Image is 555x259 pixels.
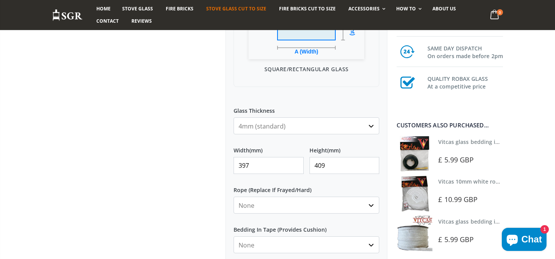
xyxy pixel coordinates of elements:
[234,219,379,233] label: Bedding In Tape (Provides Cushion)
[249,147,262,154] span: (mm)
[438,195,478,204] span: £ 10.99 GBP
[242,65,371,73] p: Square/Rectangular Glass
[397,216,432,251] img: Vitcas stove glass bedding in tape
[96,18,119,24] span: Contact
[397,122,503,128] div: Customers also purchased...
[438,235,474,244] span: £ 5.99 GBP
[234,100,379,114] label: Glass Thickness
[309,140,380,154] label: Height
[96,5,111,12] span: Home
[390,3,425,15] a: How To
[497,9,503,15] span: 0
[200,3,272,15] a: Stove Glass Cut To Size
[397,175,432,211] img: Vitcas white rope, glue and gloves kit 10mm
[343,3,389,15] a: Accessories
[160,3,199,15] a: Fire Bricks
[273,3,341,15] a: Fire Bricks Cut To Size
[279,5,336,12] span: Fire Bricks Cut To Size
[427,74,503,90] h3: QUALITY ROBAX GLASS At a competitive price
[91,3,116,15] a: Home
[91,15,124,27] a: Contact
[131,18,152,24] span: Reviews
[126,15,158,27] a: Reviews
[396,5,416,12] span: How To
[432,5,456,12] span: About us
[397,136,432,172] img: Vitcas stove glass bedding in tape
[234,180,379,194] label: Rope (Replace If Frayed/Hard)
[206,5,266,12] span: Stove Glass Cut To Size
[427,43,503,60] h3: SAME DAY DISPATCH On orders made before 2pm
[438,155,474,164] span: £ 5.99 GBP
[166,5,193,12] span: Fire Bricks
[487,8,503,23] a: 0
[348,5,380,12] span: Accessories
[234,140,304,154] label: Width
[52,9,83,22] img: Stove Glass Replacement
[122,5,153,12] span: Stove Glass
[499,228,549,253] inbox-online-store-chat: Shopify online store chat
[427,3,462,15] a: About us
[116,3,159,15] a: Stove Glass
[327,147,340,154] span: (mm)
